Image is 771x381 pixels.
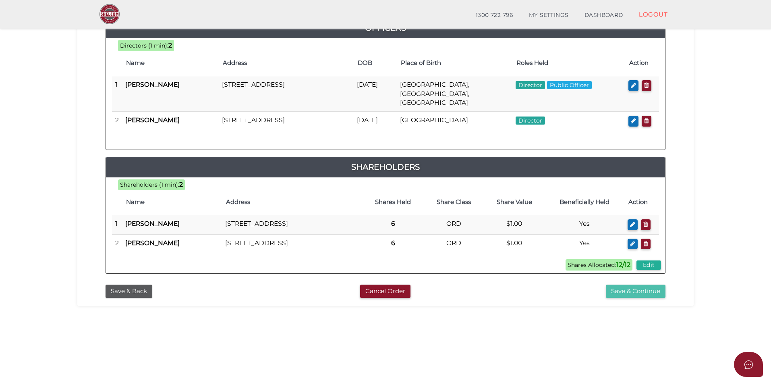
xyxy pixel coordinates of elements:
td: 1 [112,76,122,112]
h4: Shares Held [367,199,419,206]
h4: Roles Held [516,60,621,67]
span: Directors (1 min): [120,42,168,49]
a: MY SETTINGS [521,7,576,23]
button: Save & Back [106,285,152,298]
h4: Action [628,199,655,206]
h4: Name [126,60,215,67]
td: ORD [423,215,484,235]
td: 1 [112,215,122,235]
td: Yes [545,234,625,253]
h4: Place of Birth [401,60,508,67]
span: Shares Allocated: [566,259,632,271]
span: Shareholders (1 min): [120,181,179,188]
td: [STREET_ADDRESS] [222,215,363,235]
h4: Share Value [488,199,541,206]
td: 2 [112,234,122,253]
h4: Share Class [427,199,480,206]
b: 12/12 [616,261,630,269]
h4: Name [126,199,218,206]
span: Public Officer [547,81,592,89]
b: [PERSON_NAME] [125,220,180,227]
a: LOGOUT [631,6,676,23]
b: 6 [391,239,395,247]
h4: Address [226,199,359,206]
a: Shareholders [106,160,665,173]
td: [STREET_ADDRESS] [222,234,363,253]
button: Open asap [734,352,763,377]
td: $1.00 [484,215,545,235]
span: Director [516,117,545,125]
td: Yes [545,215,625,235]
button: Cancel Order [360,285,410,298]
td: $1.00 [484,234,545,253]
b: 2 [179,181,183,188]
a: 1300 722 796 [468,7,521,23]
td: [STREET_ADDRESS] [219,112,354,131]
button: Edit [636,260,661,270]
h4: Action [629,60,655,67]
h4: Beneficially Held [549,199,621,206]
td: 2 [112,112,122,131]
td: [GEOGRAPHIC_DATA], [GEOGRAPHIC_DATA], [GEOGRAPHIC_DATA] [397,76,512,112]
td: [STREET_ADDRESS] [219,76,354,112]
b: [PERSON_NAME] [125,81,180,88]
h4: DOB [358,60,393,67]
span: Director [516,81,545,89]
b: [PERSON_NAME] [125,116,180,124]
a: DASHBOARD [576,7,631,23]
button: Save & Continue [606,285,665,298]
b: [PERSON_NAME] [125,239,180,247]
td: [DATE] [354,112,397,131]
b: 2 [168,42,172,49]
h4: Address [223,60,350,67]
td: ORD [423,234,484,253]
td: [GEOGRAPHIC_DATA] [397,112,512,131]
td: [DATE] [354,76,397,112]
b: 6 [391,220,395,227]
